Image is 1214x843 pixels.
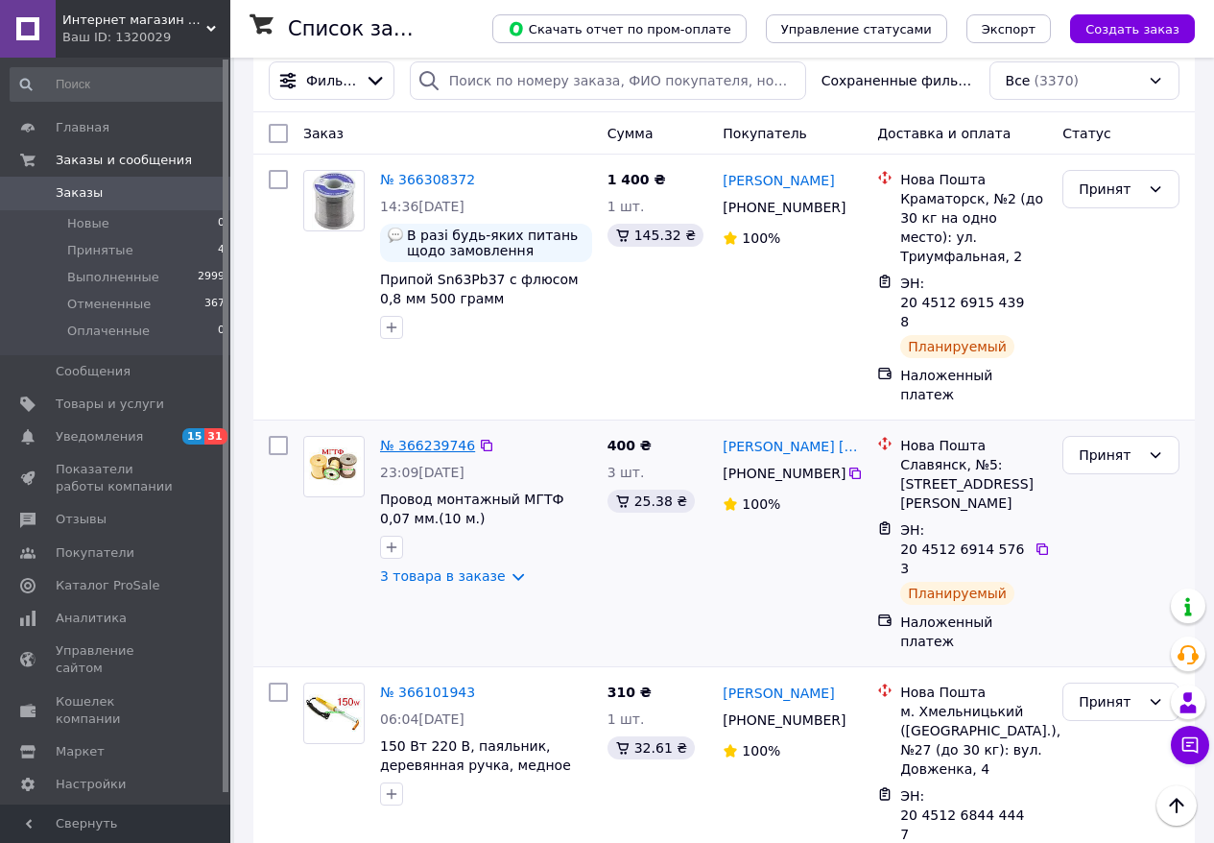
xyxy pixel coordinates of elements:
[380,738,571,792] a: 150 Вт 220 В, паяльник, деревянная ручка, медное жало изогнутое
[966,14,1051,43] button: Экспорт
[982,22,1035,36] span: Экспорт
[198,269,225,286] span: 2999
[900,189,1047,266] div: Краматорск, №2 (до 30 кг на одно место): ул. Триумфальная, 2
[218,323,225,340] span: 0
[607,736,695,759] div: 32.61 ₴
[1079,445,1140,466] div: Принят
[288,17,453,40] h1: Список заказов
[821,71,974,90] span: Сохраненные фильтры:
[312,171,356,230] img: Фото товару
[304,694,364,734] img: Фото товару
[1034,73,1079,88] span: (3370)
[607,224,703,247] div: 145.32 ₴
[303,436,365,497] a: Фото товару
[1156,785,1197,826] button: Наверх
[723,466,845,481] span: [PHONE_NUMBER]
[1006,71,1031,90] span: Все
[380,711,464,727] span: 06:04[DATE]
[56,642,178,677] span: Управление сайтом
[766,14,947,43] button: Управление статусами
[306,71,357,90] span: Фильтры
[900,276,1024,329] span: ЭН: 20 4512 6915 4398
[508,20,731,37] span: Скачать отчет по пром-оплате
[303,170,365,231] a: Фото товару
[607,711,645,727] span: 1 шт.
[607,199,645,214] span: 1 шт.
[1070,14,1195,43] button: Создать заказ
[56,152,192,169] span: Заказы и сообщения
[900,366,1047,404] div: Наложенный платеж
[410,61,806,100] input: Поиск по номеру заказа, ФИО покупателя, номеру телефона, Email, номеру накладной
[900,582,1014,605] div: Планируемый
[1079,179,1140,200] div: Принят
[56,428,143,446] span: Уведомления
[723,684,834,703] a: [PERSON_NAME]
[781,22,932,36] span: Управление статусами
[380,568,506,584] a: 3 товара в заказе
[204,428,226,445] span: 31
[723,712,845,728] span: [PHONE_NUMBER]
[56,577,159,594] span: Каталог ProSale
[380,272,579,325] a: Припой Sn63Pb37 с флюсом 0,8 мм 500 грамм безотмывный
[56,693,178,728] span: Кошелек компании
[67,296,151,313] span: Отмененные
[67,242,133,259] span: Принятые
[900,788,1024,842] span: ЭН: 20 4512 6844 4447
[303,126,344,141] span: Заказ
[742,743,780,759] span: 100%
[723,126,807,141] span: Покупатель
[607,465,645,480] span: 3 шт.
[723,200,845,215] span: [PHONE_NUMBER]
[303,683,365,744] a: Фото товару
[380,685,475,700] a: № 366101943
[62,29,230,46] div: Ваш ID: 1320029
[218,215,225,232] span: 0
[742,496,780,512] span: 100%
[56,396,164,413] span: Товары и услуги
[182,428,204,445] span: 15
[56,363,131,380] span: Сообщения
[607,172,666,187] span: 1 400 ₴
[56,544,134,562] span: Покупатели
[900,455,1047,513] div: Славянск, №5: [STREET_ADDRESS][PERSON_NAME]
[380,438,475,453] a: № 366239746
[56,610,127,627] span: Аналитика
[380,492,584,545] a: Провод монтажный МГТФ 0,07 мм.(10 м.) неэкранированный, розовый
[1085,22,1179,36] span: Создать заказ
[900,170,1047,189] div: Нова Пошта
[723,437,862,456] a: [PERSON_NAME] [PERSON_NAME]
[56,511,107,528] span: Отзывы
[62,12,206,29] span: Интернет магазин электронных компонентов "Electronic.in.ua"
[900,613,1047,651] div: Наложенный платеж
[900,335,1014,358] div: Планируемый
[56,461,178,495] span: Показатели работы компании
[380,199,464,214] span: 14:36[DATE]
[204,296,225,313] span: 367
[607,490,695,513] div: 25.38 ₴
[218,242,225,259] span: 4
[56,743,105,760] span: Маркет
[407,228,584,258] span: В разі будь-яких питань щодо замовлення телефонуйте, будь ласка, на цей номер - 063 305 48 53
[1079,691,1140,712] div: Принят
[900,436,1047,455] div: Нова Пошта
[607,685,652,700] span: 310 ₴
[56,119,109,136] span: Главная
[304,447,364,487] img: Фото товару
[10,67,226,102] input: Поиск
[380,172,475,187] a: № 366308372
[742,230,780,246] span: 100%
[492,14,747,43] button: Скачать отчет по пром-оплате
[607,438,652,453] span: 400 ₴
[67,215,109,232] span: Новые
[1171,726,1209,764] button: Чат с покупателем
[388,228,403,243] img: :speech_balloon:
[56,776,126,793] span: Настройки
[380,465,464,480] span: 23:09[DATE]
[67,323,150,340] span: Оплаченные
[67,269,159,286] span: Выполненные
[900,683,1047,702] div: Нова Пошта
[1051,20,1195,36] a: Создать заказ
[56,184,103,202] span: Заказы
